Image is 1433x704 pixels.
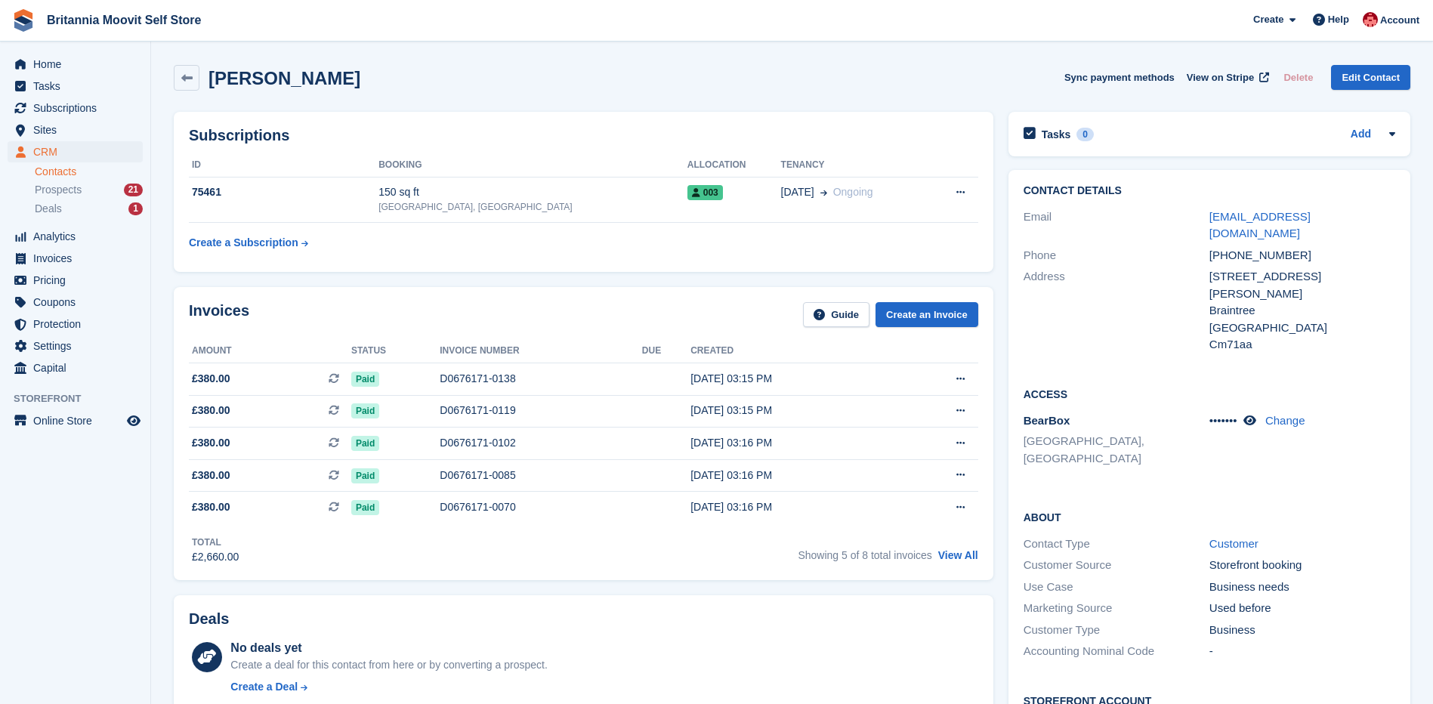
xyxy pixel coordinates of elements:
a: Prospects 21 [35,182,143,198]
a: menu [8,119,143,140]
span: Ongoing [833,186,873,198]
span: Paid [351,500,379,515]
th: Due [642,339,690,363]
h2: Deals [189,610,229,628]
span: £380.00 [192,468,230,483]
span: Invoices [33,248,124,269]
div: [STREET_ADDRESS][PERSON_NAME] [1209,268,1395,302]
div: 0 [1076,128,1094,141]
div: D0676171-0138 [440,371,642,387]
div: Contact Type [1024,536,1209,553]
a: menu [8,248,143,269]
li: [GEOGRAPHIC_DATA], [GEOGRAPHIC_DATA] [1024,433,1209,467]
div: Used before [1209,600,1395,617]
span: Capital [33,357,124,378]
div: Accounting Nominal Code [1024,643,1209,660]
h2: Subscriptions [189,127,978,144]
a: Deals 1 [35,201,143,217]
a: Edit Contact [1331,65,1410,90]
span: Analytics [33,226,124,247]
th: Allocation [687,153,781,178]
span: £380.00 [192,403,230,418]
div: [DATE] 03:16 PM [690,435,897,451]
a: View on Stripe [1181,65,1272,90]
th: ID [189,153,378,178]
span: Home [33,54,124,75]
div: Cm71aa [1209,336,1395,354]
span: £380.00 [192,435,230,451]
a: Britannia Moovit Self Store [41,8,207,32]
div: Marketing Source [1024,600,1209,617]
span: Prospects [35,183,82,197]
a: menu [8,54,143,75]
div: 150 sq ft [378,184,687,200]
div: No deals yet [230,639,547,657]
span: Sites [33,119,124,140]
div: 1 [128,202,143,215]
a: View All [938,549,978,561]
a: menu [8,226,143,247]
div: [PHONE_NUMBER] [1209,247,1395,264]
th: Amount [189,339,351,363]
a: menu [8,270,143,291]
h2: [PERSON_NAME] [208,68,360,88]
span: Deals [35,202,62,216]
h2: Access [1024,386,1395,401]
div: D0676171-0102 [440,435,642,451]
th: Created [690,339,897,363]
span: Account [1380,13,1419,28]
div: Total [192,536,239,549]
div: Customer Type [1024,622,1209,639]
a: Create a Deal [230,679,547,695]
div: Business needs [1209,579,1395,596]
a: menu [8,292,143,313]
a: menu [8,335,143,357]
a: menu [8,357,143,378]
div: [DATE] 03:16 PM [690,468,897,483]
a: Contacts [35,165,143,179]
a: menu [8,97,143,119]
span: Paid [351,372,379,387]
div: - [1209,643,1395,660]
button: Delete [1277,65,1319,90]
img: stora-icon-8386f47178a22dfd0bd8f6a31ec36ba5ce8667c1dd55bd0f319d3a0aa187defe.svg [12,9,35,32]
a: menu [8,313,143,335]
div: D0676171-0070 [440,499,642,515]
div: [DATE] 03:15 PM [690,403,897,418]
div: Create a deal for this contact from here or by converting a prospect. [230,657,547,673]
a: Create an Invoice [876,302,978,327]
th: Booking [378,153,687,178]
div: Phone [1024,247,1209,264]
div: 21 [124,184,143,196]
span: CRM [33,141,124,162]
span: £380.00 [192,371,230,387]
div: Create a Deal [230,679,298,695]
div: Customer Source [1024,557,1209,574]
div: £2,660.00 [192,549,239,565]
div: [GEOGRAPHIC_DATA] [1209,320,1395,337]
a: menu [8,141,143,162]
span: View on Stripe [1187,70,1254,85]
img: Jo Jopson [1363,12,1378,27]
a: Customer [1209,537,1259,550]
th: Invoice number [440,339,642,363]
span: £380.00 [192,499,230,515]
a: Guide [803,302,869,327]
span: Paid [351,436,379,451]
div: Use Case [1024,579,1209,596]
a: Change [1265,414,1305,427]
span: Create [1253,12,1283,27]
span: 003 [687,185,723,200]
div: Email [1024,208,1209,242]
a: Preview store [125,412,143,430]
h2: About [1024,509,1395,524]
div: [DATE] 03:15 PM [690,371,897,387]
span: Coupons [33,292,124,313]
div: D0676171-0119 [440,403,642,418]
div: Business [1209,622,1395,639]
div: [GEOGRAPHIC_DATA], [GEOGRAPHIC_DATA] [378,200,687,214]
div: Braintree [1209,302,1395,320]
a: menu [8,76,143,97]
h2: Invoices [189,302,249,327]
div: [DATE] 03:16 PM [690,499,897,515]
